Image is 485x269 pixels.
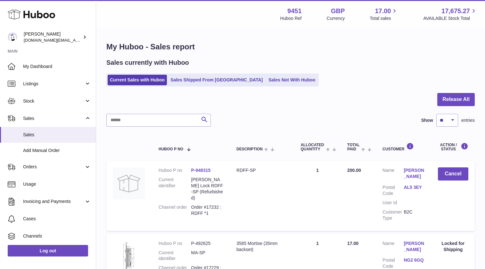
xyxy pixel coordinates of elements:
span: Total paid [347,143,360,151]
div: Action / Status [438,143,468,151]
span: AVAILABLE Stock Total [423,15,477,21]
a: P-948315 [191,168,211,173]
a: [PERSON_NAME] [404,167,425,180]
span: Sales [23,115,84,122]
dt: Customer Type [382,209,404,221]
div: Huboo Ref [280,15,302,21]
a: Sales Not With Huboo [266,75,317,85]
strong: 9451 [287,7,302,15]
dt: User Id [382,200,404,206]
a: Log out [8,245,88,256]
span: Description [236,147,263,151]
span: Sales [23,132,91,138]
span: entries [461,117,475,123]
h1: My Huboo - Sales report [106,42,475,52]
div: Locked for Shipping [438,240,468,253]
dd: B2C [404,209,425,221]
span: Stock [23,98,84,104]
div: Customer [382,143,425,151]
a: [PERSON_NAME] [404,240,425,253]
dt: Name [382,240,404,254]
td: 1 [294,161,341,231]
img: amir.ch@gmail.com [8,32,17,42]
span: 17.00 [347,241,358,246]
div: RDFF-SP [236,167,288,173]
dd: P-492625 [191,240,224,247]
span: Usage [23,181,91,187]
span: 17.00 [375,7,391,15]
h2: Sales currently with Huboo [106,58,189,67]
dt: Channel order [159,204,191,216]
dd: [PERSON_NAME] Lock RDFF-SP (Refurbished) [191,177,224,201]
dt: Name [382,167,404,181]
span: Channels [23,233,91,239]
span: Invoicing and Payments [23,198,84,205]
span: [DOMAIN_NAME][EMAIL_ADDRESS][DOMAIN_NAME] [24,38,127,43]
a: 17.00 Total sales [370,7,398,21]
button: Release All [437,93,475,106]
div: [PERSON_NAME] [24,31,81,43]
div: Currency [327,15,345,21]
span: ALLOCATED Quantity [300,143,324,151]
dt: Huboo P no [159,167,191,173]
img: no-photo.jpg [113,167,145,199]
span: 200.00 [347,168,361,173]
span: Listings [23,81,84,87]
span: 17,675.27 [441,7,470,15]
span: Total sales [370,15,398,21]
a: NG2 6GQ [404,257,425,263]
a: AL5 3EY [404,184,425,190]
div: 3585 Mortise (35mm backset) [236,240,288,253]
dt: Current identifier [159,177,191,201]
button: Cancel [438,167,468,181]
dd: MA-SP [191,250,224,262]
a: Sales Shipped From [GEOGRAPHIC_DATA] [168,75,265,85]
a: Current Sales with Huboo [108,75,167,85]
span: Orders [23,164,84,170]
span: My Dashboard [23,63,91,70]
dt: Huboo P no [159,240,191,247]
dd: Order #17232 : RDFF *1 [191,204,224,216]
dt: Postal Code [382,184,404,197]
a: 17,675.27 AVAILABLE Stock Total [423,7,477,21]
span: Add Manual Order [23,147,91,154]
dt: Current identifier [159,250,191,262]
span: Huboo P no [159,147,183,151]
strong: GBP [331,7,345,15]
span: Cases [23,216,91,222]
label: Show [421,117,433,123]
